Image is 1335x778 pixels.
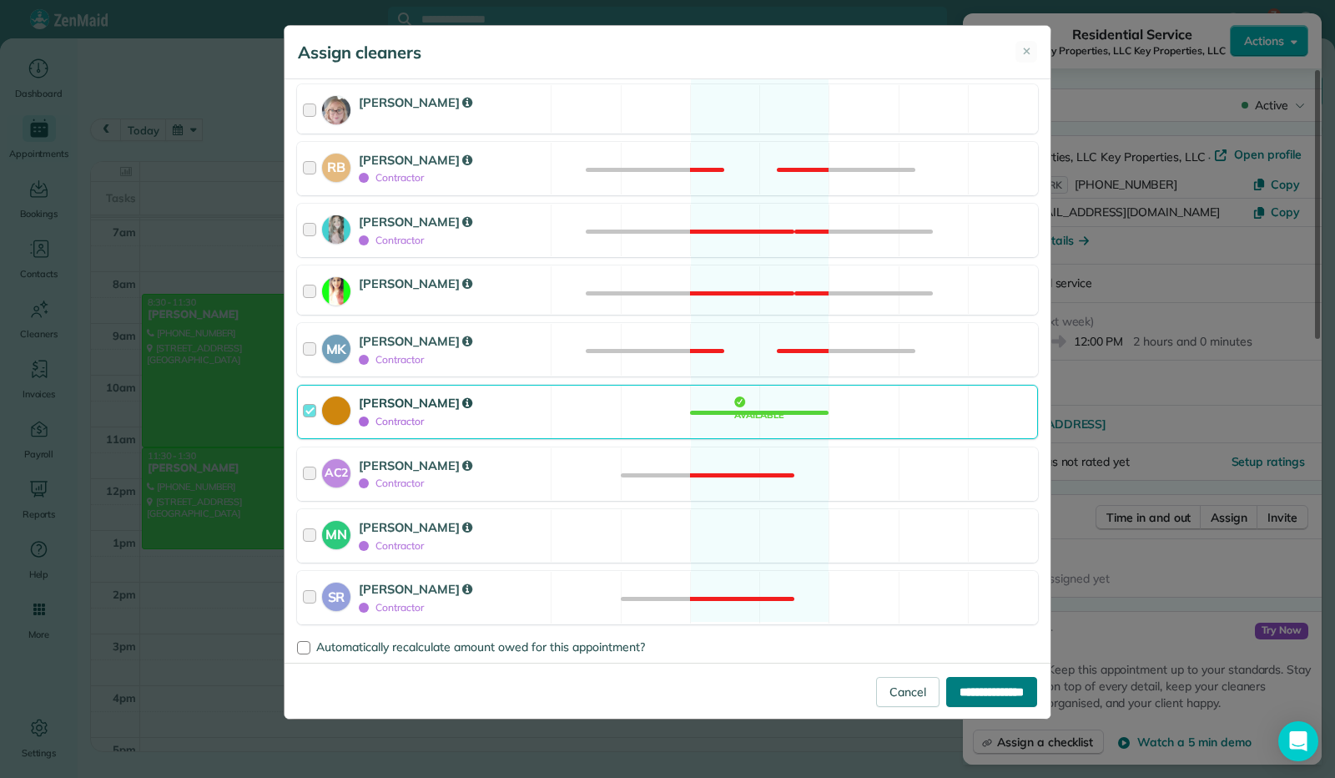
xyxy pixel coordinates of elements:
[359,333,472,349] strong: [PERSON_NAME]
[876,677,940,707] a: Cancel
[316,639,645,654] span: Automatically recalculate amount owed for this appointment?
[359,415,424,427] span: Contractor
[359,275,472,291] strong: [PERSON_NAME]
[359,171,424,184] span: Contractor
[359,152,472,168] strong: [PERSON_NAME]
[359,477,424,489] span: Contractor
[1022,43,1031,60] span: ✕
[359,353,424,366] span: Contractor
[322,154,350,178] strong: RB
[359,94,472,110] strong: [PERSON_NAME]
[359,457,472,473] strong: [PERSON_NAME]
[322,335,350,359] strong: MK
[359,214,472,230] strong: [PERSON_NAME]
[359,395,472,411] strong: [PERSON_NAME]
[359,601,424,614] span: Contractor
[298,41,421,64] h5: Assign cleaners
[359,581,472,597] strong: [PERSON_NAME]
[359,234,424,246] span: Contractor
[359,539,424,552] span: Contractor
[322,459,350,482] strong: AC2
[359,519,472,535] strong: [PERSON_NAME]
[322,521,350,545] strong: MN
[322,583,350,607] strong: SR
[1278,721,1318,761] div: Open Intercom Messenger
